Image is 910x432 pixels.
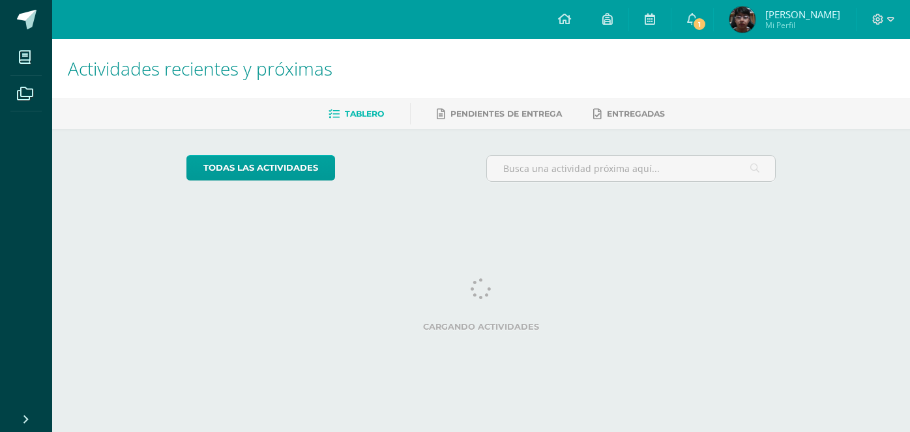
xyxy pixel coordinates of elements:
a: Tablero [329,104,384,124]
span: Mi Perfil [765,20,840,31]
span: Pendientes de entrega [450,109,562,119]
span: 1 [692,17,707,31]
img: a12cd7d015d8715c043ec03b48450893.png [729,7,756,33]
span: Actividades recientes y próximas [68,56,332,81]
span: [PERSON_NAME] [765,8,840,21]
input: Busca una actividad próxima aquí... [487,156,776,181]
span: Tablero [345,109,384,119]
a: todas las Actividades [186,155,335,180]
a: Pendientes de entrega [437,104,562,124]
span: Entregadas [607,109,665,119]
label: Cargando actividades [186,322,776,332]
a: Entregadas [593,104,665,124]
